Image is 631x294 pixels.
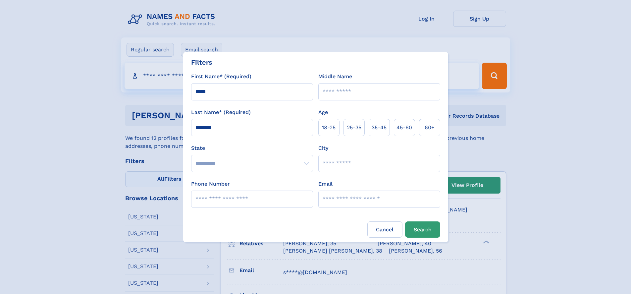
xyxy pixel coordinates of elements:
[405,221,440,238] button: Search
[367,221,402,238] label: Cancel
[396,124,412,132] span: 45‑60
[318,73,352,81] label: Middle Name
[425,124,435,132] span: 60+
[372,124,387,132] span: 35‑45
[191,73,251,81] label: First Name* (Required)
[347,124,361,132] span: 25‑35
[191,57,212,67] div: Filters
[318,144,328,152] label: City
[191,108,251,116] label: Last Name* (Required)
[191,144,313,152] label: State
[322,124,336,132] span: 18‑25
[318,108,328,116] label: Age
[191,180,230,188] label: Phone Number
[318,180,333,188] label: Email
